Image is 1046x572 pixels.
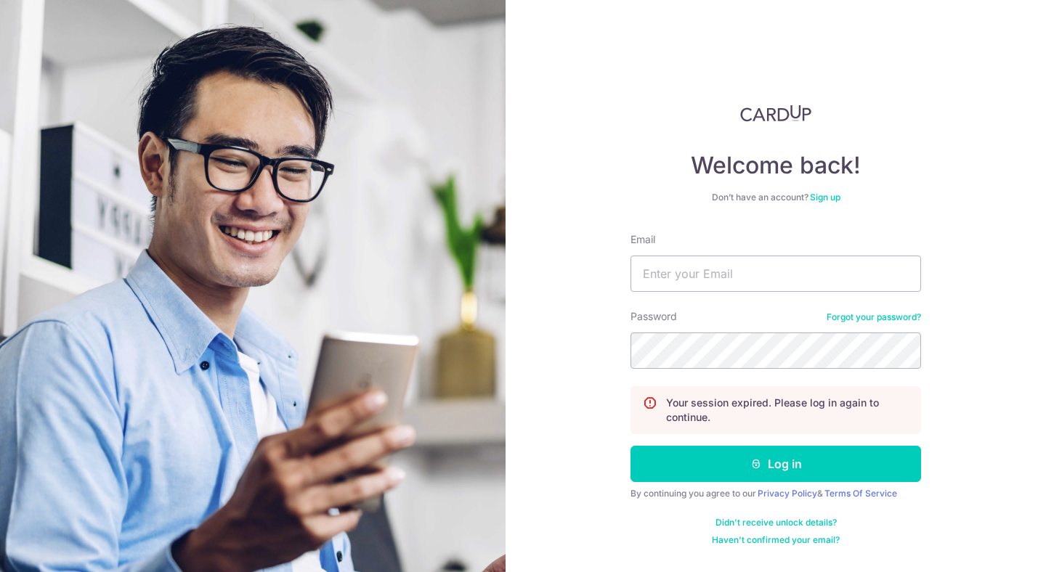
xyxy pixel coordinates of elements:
a: Terms Of Service [824,488,897,499]
a: Haven't confirmed your email? [712,534,840,546]
label: Email [631,232,655,247]
div: By continuing you agree to our & [631,488,921,499]
h4: Welcome back! [631,151,921,180]
div: Don’t have an account? [631,192,921,203]
label: Password [631,309,677,324]
a: Privacy Policy [758,488,817,499]
p: Your session expired. Please log in again to continue. [666,396,909,425]
a: Sign up [810,192,840,203]
img: CardUp Logo [740,105,811,122]
a: Didn't receive unlock details? [715,517,837,528]
a: Forgot your password? [827,311,921,323]
input: Enter your Email [631,256,921,292]
button: Log in [631,446,921,482]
